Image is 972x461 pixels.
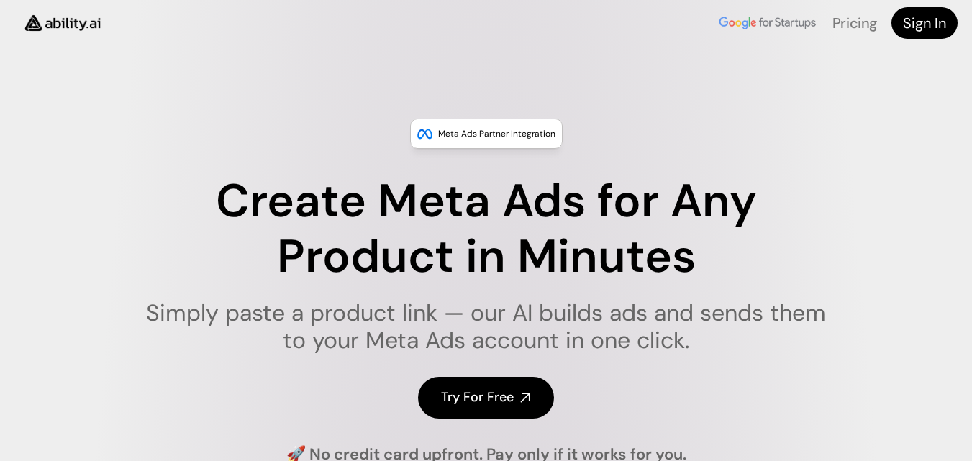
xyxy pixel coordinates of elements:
a: Sign In [891,7,958,39]
h4: Sign In [903,13,946,33]
h4: Try For Free [441,388,514,406]
p: Meta Ads Partner Integration [438,127,555,141]
a: Pricing [832,14,877,32]
h1: Create Meta Ads for Any Product in Minutes [137,174,835,285]
a: Try For Free [418,377,554,418]
h1: Simply paste a product link — our AI builds ads and sends them to your Meta Ads account in one cl... [137,299,835,355]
